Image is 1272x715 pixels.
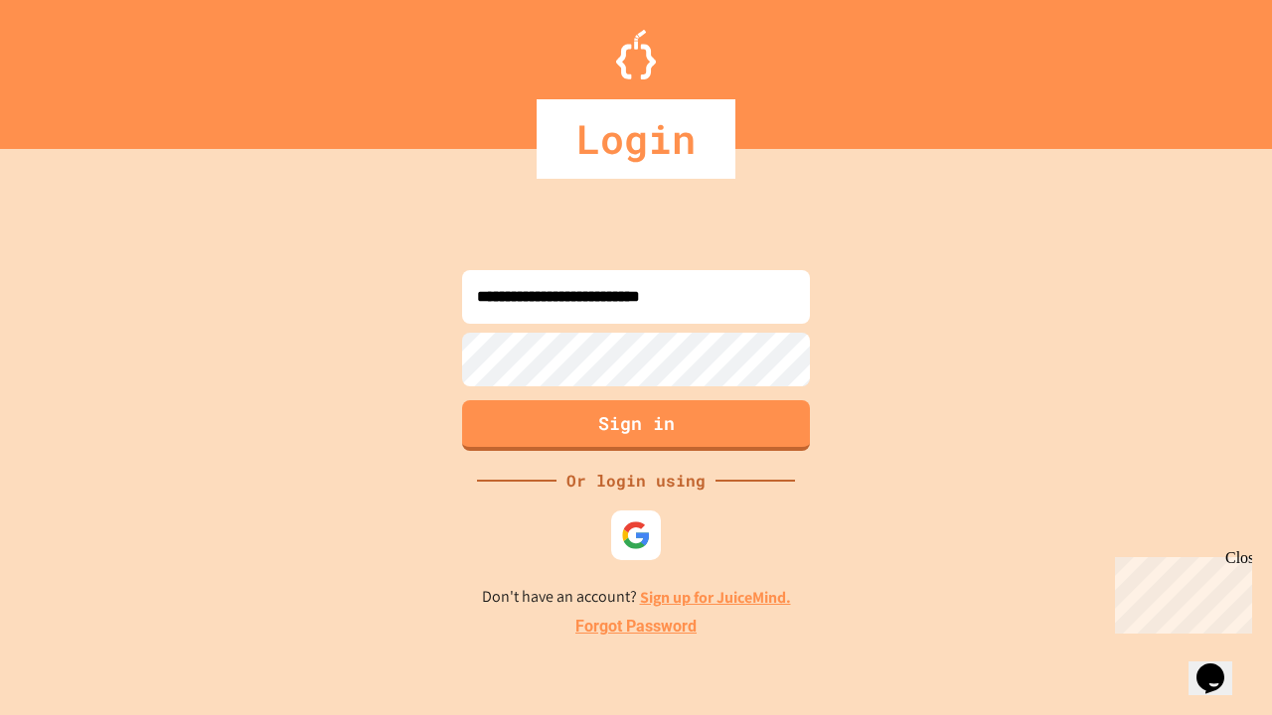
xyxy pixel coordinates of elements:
[621,520,651,550] img: google-icon.svg
[8,8,137,126] div: Chat with us now!Close
[616,30,656,79] img: Logo.svg
[537,99,735,179] div: Login
[1107,549,1252,634] iframe: chat widget
[462,400,810,451] button: Sign in
[640,587,791,608] a: Sign up for JuiceMind.
[575,615,697,639] a: Forgot Password
[482,585,791,610] p: Don't have an account?
[1189,636,1252,695] iframe: chat widget
[556,469,715,493] div: Or login using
